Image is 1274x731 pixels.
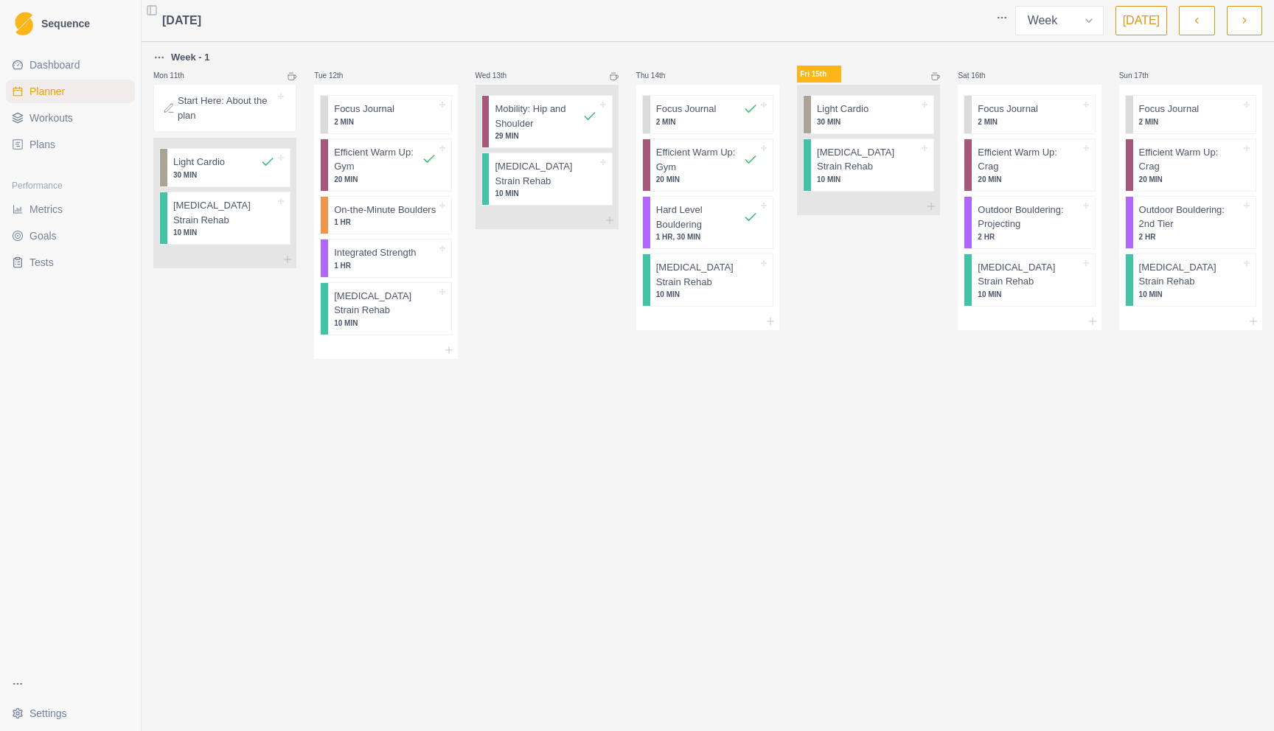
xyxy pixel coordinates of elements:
p: 10 MIN [1139,289,1241,300]
p: 10 MIN [334,318,436,329]
p: Outdoor Bouldering: Projecting [978,203,1079,231]
div: Focus Journal2 MIN [642,95,773,134]
p: 30 MIN [817,116,919,127]
p: Outdoor Bouldering: 2nd Tier [1139,203,1241,231]
p: Efficient Warm Up: Gym [656,145,743,174]
p: Week - 1 [171,50,210,65]
span: Plans [29,137,55,152]
div: Efficient Warm Up: Gym20 MIN [642,139,773,192]
span: [DATE] [162,12,201,29]
span: Dashboard [29,57,80,72]
a: LogoSequence [6,6,135,41]
a: Dashboard [6,53,135,77]
p: 1 HR, 30 MIN [656,231,758,242]
div: [MEDICAL_DATA] Strain Rehab10 MIN [320,282,451,335]
div: Efficient Warm Up: Gym20 MIN [320,139,451,192]
div: Start Here: About the plan [153,84,296,132]
span: Tests [29,255,54,270]
div: [MEDICAL_DATA] Strain Rehab10 MIN [803,139,934,192]
div: Performance [6,174,135,197]
div: [MEDICAL_DATA] Strain Rehab10 MIN [1125,253,1256,307]
span: Planner [29,84,65,99]
p: Tue 12th [314,70,358,81]
a: Planner [6,80,135,103]
p: 10 MIN [656,289,758,300]
span: Goals [29,228,57,243]
p: Efficient Warm Up: Gym [334,145,421,174]
div: Integrated Strength1 HR [320,239,451,278]
p: 20 MIN [334,174,436,185]
a: Workouts [6,106,135,130]
p: [MEDICAL_DATA] Strain Rehab [978,260,1079,289]
p: 2 MIN [334,116,436,127]
p: 2 HR [1139,231,1241,242]
p: 10 MIN [817,174,919,185]
p: Mobility: Hip and Shoulder [495,102,582,130]
p: [MEDICAL_DATA] Strain Rehab [1139,260,1241,289]
button: Settings [6,702,135,725]
p: [MEDICAL_DATA] Strain Rehab [173,198,275,227]
div: [MEDICAL_DATA] Strain Rehab10 MIN [642,253,773,307]
p: [MEDICAL_DATA] Strain Rehab [656,260,758,289]
div: Efficient Warm Up: Crag20 MIN [1125,139,1256,192]
a: Metrics [6,197,135,221]
a: Plans [6,133,135,156]
p: 2 MIN [978,116,1079,127]
p: 1 HR [334,260,436,271]
p: Mon 11th [153,70,198,81]
p: Sat 16th [958,70,1002,81]
p: Fri 15th [797,66,841,83]
p: Sun 17th [1119,70,1163,81]
p: 20 MIN [656,174,758,185]
p: Light Cardio [817,102,869,116]
button: [DATE] [1115,6,1167,35]
p: Efficient Warm Up: Crag [978,145,1079,174]
div: Focus Journal2 MIN [1125,95,1256,134]
div: On-the-Minute Boulders1 HR [320,196,451,235]
div: Light Cardio30 MIN [159,148,290,187]
div: Outdoor Bouldering: 2nd Tier2 HR [1125,196,1256,249]
p: 10 MIN [495,188,596,199]
p: 10 MIN [173,227,275,238]
p: Wed 13th [476,70,520,81]
p: 29 MIN [495,130,596,141]
a: Goals [6,224,135,248]
span: Sequence [41,18,90,29]
p: 20 MIN [1139,174,1241,185]
p: [MEDICAL_DATA] Strain Rehab [817,145,919,174]
div: Mobility: Hip and Shoulder29 MIN [481,95,613,148]
p: 1 HR [334,217,436,228]
p: Start Here: About the plan [178,94,275,122]
div: Focus Journal2 MIN [964,95,1095,134]
span: Workouts [29,111,73,125]
p: Hard Level Bouldering [656,203,743,231]
p: On-the-Minute Boulders [334,203,436,217]
p: 2 MIN [656,116,758,127]
div: [MEDICAL_DATA] Strain Rehab10 MIN [481,153,613,206]
p: Focus Journal [656,102,717,116]
p: 20 MIN [978,174,1079,185]
div: Outdoor Bouldering: Projecting2 HR [964,196,1095,249]
p: 2 MIN [1139,116,1241,127]
img: Logo [15,12,33,36]
p: Focus Journal [334,102,394,116]
p: 10 MIN [978,289,1079,300]
div: [MEDICAL_DATA] Strain Rehab10 MIN [964,253,1095,307]
div: Efficient Warm Up: Crag20 MIN [964,139,1095,192]
p: Light Cardio [173,155,225,169]
div: Focus Journal2 MIN [320,95,451,134]
p: Focus Journal [1139,102,1200,116]
p: Efficient Warm Up: Crag [1139,145,1241,174]
div: Hard Level Bouldering1 HR, 30 MIN [642,196,773,249]
a: Tests [6,251,135,274]
p: Focus Journal [978,102,1038,116]
p: [MEDICAL_DATA] Strain Rehab [334,289,436,318]
p: [MEDICAL_DATA] Strain Rehab [495,159,596,188]
p: Thu 14th [636,70,680,81]
span: Metrics [29,202,63,217]
p: 2 HR [978,231,1079,242]
div: Light Cardio30 MIN [803,95,934,134]
div: [MEDICAL_DATA] Strain Rehab10 MIN [159,192,290,245]
p: Integrated Strength [334,245,416,260]
p: 30 MIN [173,169,275,181]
